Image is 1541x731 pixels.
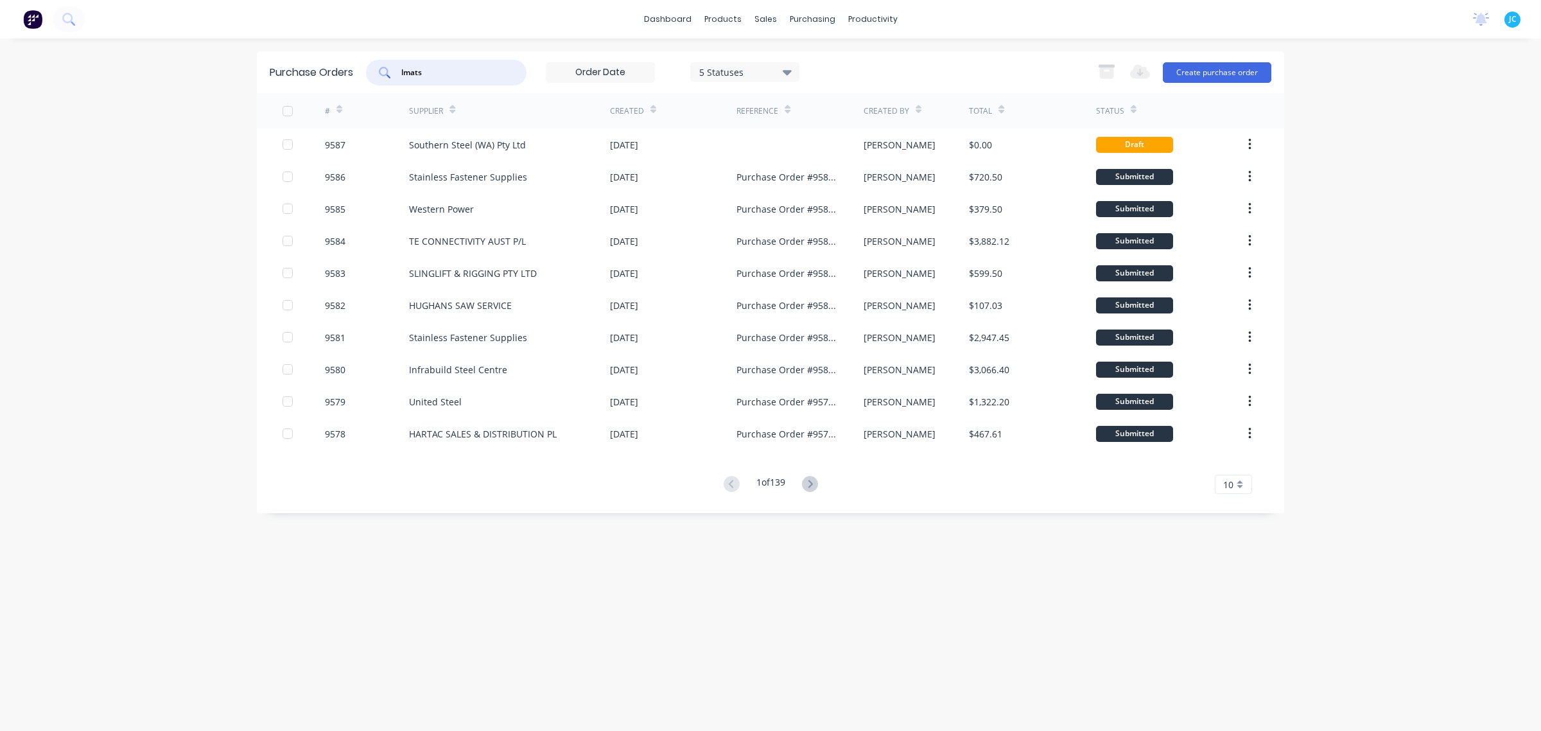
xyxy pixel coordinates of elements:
[610,395,638,409] div: [DATE]
[969,331,1009,344] div: $2,947.45
[610,299,638,312] div: [DATE]
[325,427,345,441] div: 9578
[736,202,837,216] div: Purchase Order #9585 - Western Power
[864,267,936,280] div: [PERSON_NAME]
[736,395,837,409] div: Purchase Order #9579 - United Steel
[325,105,330,117] div: #
[409,299,512,312] div: HUGHANS SAW SERVICE
[699,65,791,78] div: 5 Statuses
[864,395,936,409] div: [PERSON_NAME]
[409,105,443,117] div: Supplier
[969,170,1002,184] div: $720.50
[969,299,1002,312] div: $107.03
[864,138,936,152] div: [PERSON_NAME]
[864,299,936,312] div: [PERSON_NAME]
[610,267,638,280] div: [DATE]
[969,395,1009,409] div: $1,322.20
[400,66,507,79] input: Search purchase orders...
[736,170,837,184] div: Purchase Order #9586 - Stainless Fastener Supplies
[1096,201,1173,217] div: Submitted
[969,267,1002,280] div: $599.50
[23,10,42,29] img: Factory
[610,234,638,248] div: [DATE]
[1096,330,1173,346] div: Submitted
[1163,62,1271,83] button: Create purchase order
[736,105,778,117] div: Reference
[610,363,638,376] div: [DATE]
[864,170,936,184] div: [PERSON_NAME]
[1096,233,1173,249] div: Submitted
[546,63,654,82] input: Order Date
[610,202,638,216] div: [DATE]
[864,331,936,344] div: [PERSON_NAME]
[969,427,1002,441] div: $467.61
[1096,394,1173,410] div: Submitted
[409,331,527,344] div: Stainless Fastener Supplies
[736,363,837,376] div: Purchase Order #9580 - Infrabuild Steel Centre
[783,10,842,29] div: purchasing
[409,202,474,216] div: Western Power
[325,395,345,409] div: 9579
[736,299,837,312] div: Purchase Order #9582 - HUGHANS SAW SERVICE
[409,234,526,248] div: TE CONNECTIVITY AUST P/L
[736,331,837,344] div: Purchase Order #9581 - Stainless Fastener Supplies
[638,10,698,29] a: dashboard
[409,138,526,152] div: Southern Steel (WA) Pty Ltd
[864,234,936,248] div: [PERSON_NAME]
[409,267,537,280] div: SLINGLIFT & RIGGING PTY LTD
[864,363,936,376] div: [PERSON_NAME]
[1509,13,1517,25] span: JC
[409,427,557,441] div: HARTAC SALES & DISTRIBUTION PL
[325,267,345,280] div: 9583
[842,10,904,29] div: productivity
[610,105,644,117] div: Created
[325,363,345,376] div: 9580
[1096,362,1173,378] div: Submitted
[969,105,992,117] div: Total
[610,427,638,441] div: [DATE]
[325,202,345,216] div: 9585
[325,170,345,184] div: 9586
[325,234,345,248] div: 9584
[610,331,638,344] div: [DATE]
[1223,478,1233,491] span: 10
[864,427,936,441] div: [PERSON_NAME]
[325,138,345,152] div: 9587
[736,427,837,441] div: Purchase Order #9578 - HARTAC SALES & DISTRIBUTION PL
[1096,265,1173,281] div: Submitted
[864,202,936,216] div: [PERSON_NAME]
[1096,137,1173,153] div: Draft
[610,138,638,152] div: [DATE]
[409,395,462,409] div: United Steel
[1096,105,1124,117] div: Status
[1096,426,1173,442] div: Submitted
[969,138,992,152] div: $0.00
[969,363,1009,376] div: $3,066.40
[969,202,1002,216] div: $379.50
[736,234,837,248] div: Purchase Order #9584 - TE CONNECTIVITY AUST P/L
[270,65,353,80] div: Purchase Orders
[736,267,837,280] div: Purchase Order #9583 - SLINGLIFT & RIGGING PTY LTD
[1096,297,1173,313] div: Submitted
[409,170,527,184] div: Stainless Fastener Supplies
[1096,169,1173,185] div: Submitted
[610,170,638,184] div: [DATE]
[325,299,345,312] div: 9582
[409,363,507,376] div: Infrabuild Steel Centre
[969,234,1009,248] div: $3,882.12
[748,10,783,29] div: sales
[864,105,909,117] div: Created By
[756,475,785,494] div: 1 of 139
[698,10,748,29] div: products
[325,331,345,344] div: 9581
